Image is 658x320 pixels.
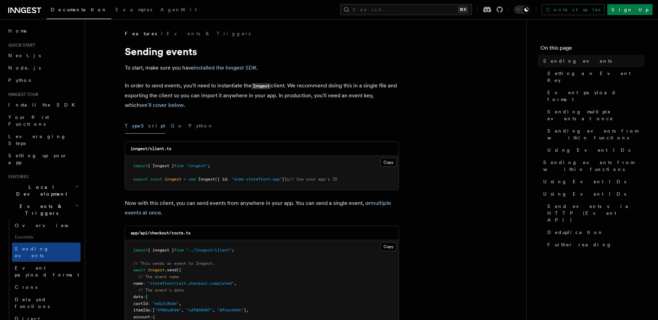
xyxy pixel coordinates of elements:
button: Toggle dark mode [514,5,531,14]
h1: Sending events [125,45,399,58]
a: Sending events [12,243,81,262]
span: await [133,268,145,272]
span: Sending events from within functions [547,127,644,141]
span: "ed12c8bde" [153,301,179,306]
span: [ [153,308,155,312]
span: , [179,301,181,306]
span: account [133,315,150,319]
p: Now with this client, you can send events from anywhere in your app. You can send a single event,... [125,198,399,218]
a: Event payload format [545,86,644,106]
a: Further reading [545,238,644,251]
span: Setting an Event Key [547,70,644,84]
button: Search...⌘K [340,4,472,15]
span: inngest [148,268,164,272]
span: ({ id [215,177,227,182]
span: "0fnun498n" [217,308,244,312]
span: inngest [164,177,181,182]
a: Examples [111,2,156,19]
a: Setting up your app [5,149,81,169]
span: // Use your app's ID [289,177,337,182]
span: : [148,301,150,306]
code: Inngest [252,83,271,89]
span: Python [8,77,33,83]
button: Copy [380,242,397,251]
span: from [174,163,184,168]
a: Documentation [47,2,111,19]
a: Using Event IDs [540,188,644,200]
a: installed the Inngest SDK [194,64,257,71]
span: Documentation [51,7,107,12]
p: To start, make sure you have . [125,63,399,73]
span: Node.js [8,65,41,71]
span: ; [208,163,210,168]
a: Event payload format [12,262,81,281]
span: data [133,294,143,299]
span: Sending events [15,246,49,258]
span: name [133,281,143,286]
span: "9f08sdh84" [155,308,181,312]
span: Sending multiple events at once [547,108,644,122]
a: multiple events at once [125,200,391,216]
span: Quick start [5,42,35,48]
span: Setting up your app [8,153,67,165]
span: = [184,177,186,182]
span: cartId [133,301,148,306]
span: itemIds [133,308,150,312]
a: Sending events [540,55,644,67]
button: Local Development [5,181,81,200]
span: Essentials [12,232,81,243]
span: }); [282,177,289,182]
button: TypeScript [125,118,165,134]
span: ({ [176,268,181,272]
span: "storefront/cart.checkout.completed" [148,281,234,286]
a: Node.js [5,62,81,74]
span: , [212,308,215,312]
a: Python [5,74,81,86]
a: Sending events from within functions [540,156,644,175]
span: Inngest tour [5,92,38,97]
span: Leveraging Steps [8,134,66,146]
span: { Inngest } [148,163,174,168]
span: export [133,177,148,182]
span: { [153,315,155,319]
span: Next.js [8,53,41,58]
span: // The event name [138,274,179,279]
a: Crons [12,281,81,293]
a: Sending events from within functions [545,125,644,144]
a: Next.js [5,49,81,62]
span: "inngest" [186,163,208,168]
span: Local Development [5,184,75,197]
a: Your first Functions [5,111,81,130]
span: const [150,177,162,182]
a: Install the SDK [5,99,81,111]
span: : [150,315,153,319]
button: Python [188,118,214,134]
button: Events & Triggers [5,200,81,219]
span: import [133,163,148,168]
button: Copy [380,158,397,167]
span: Overview [15,223,85,228]
span: Install the SDK [8,102,79,108]
span: Sending events from within functions [543,159,644,173]
span: Your first Functions [8,114,49,127]
a: AgentKit [156,2,201,19]
span: "../inngest/client" [186,248,232,253]
span: Crons [15,284,37,290]
span: Deduplication [547,229,604,236]
p: In order to send events, you'll need to instantiate the client. We recommend doing this in a sing... [125,81,399,110]
code: app/api/checkout/route.ts [131,231,191,235]
span: : [143,294,145,299]
span: "sdf098487" [186,308,212,312]
span: // The event's data [138,288,184,293]
span: Event payload format [15,265,79,278]
span: from [174,248,184,253]
span: Using Event IDs [543,178,626,185]
a: Delayed functions [12,293,81,312]
a: Overview [12,219,81,232]
span: Send events via HTTP (Event API) [547,203,644,223]
a: Leveraging Steps [5,130,81,149]
a: Send events via HTTP (Event API) [545,200,644,226]
a: we'll cover below [140,102,184,108]
span: import [133,248,148,253]
span: , [234,281,236,286]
